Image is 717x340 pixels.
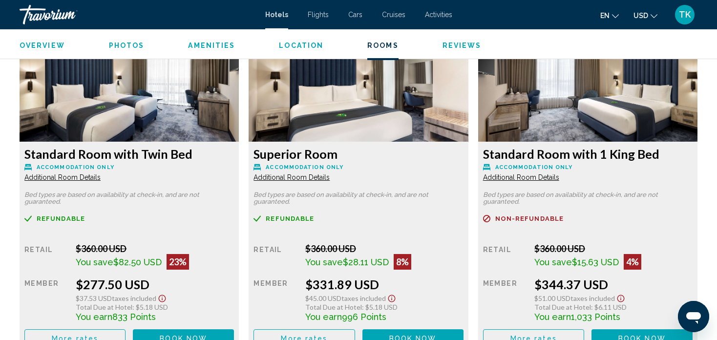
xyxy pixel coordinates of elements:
[249,20,468,142] img: 15c4fd99-37fd-4306-905f-6bef9847d713.jpeg
[188,41,235,50] button: Amenities
[305,294,341,302] span: $45.00 USD
[24,215,234,222] a: Refundable
[571,312,620,322] span: 1,033 Points
[20,5,255,24] a: Travorium
[253,191,463,205] p: Bed types are based on availability at check-in, and are not guaranteed.
[572,257,619,267] span: $15.63 USD
[279,41,323,50] button: Location
[478,20,697,142] img: 3e9c4751-9d91-460b-aa34-2a8fa8956c85.jpeg
[24,243,68,270] div: Retail
[443,41,482,50] button: Reviews
[342,312,386,322] span: 996 Points
[615,292,627,303] button: Show Taxes and Fees disclaimer
[156,292,168,303] button: Show Taxes and Fees disclaimer
[76,257,113,267] span: You save
[394,254,411,270] div: 8%
[76,303,132,311] span: Total Due at Hotel
[76,277,234,292] div: $277.50 USD
[495,215,564,222] span: Non-refundable
[20,42,65,49] span: Overview
[188,42,235,49] span: Amenities
[76,243,234,254] div: $360.00 USD
[600,8,619,22] button: Change language
[265,11,288,19] a: Hotels
[367,42,399,49] span: Rooms
[37,215,85,222] span: Refundable
[678,301,709,332] iframe: Кнопка запуска окна обмена сообщениями
[305,303,464,311] div: : $5.18 USD
[20,20,239,142] img: dcf75056-06f1-4f13-a0f2-31bce198d48f.jpeg
[253,147,463,161] h3: Superior Room
[305,303,362,311] span: Total Due at Hotel
[24,173,101,181] span: Additional Room Details
[367,41,399,50] button: Rooms
[266,164,343,170] span: Accommodation Only
[76,312,112,322] span: You earn
[425,11,452,19] a: Activities
[483,191,693,205] p: Bed types are based on availability at check-in, and are not guaranteed.
[305,243,464,254] div: $360.00 USD
[24,191,234,205] p: Bed types are based on availability at check-in, and are not guaranteed.
[483,243,527,270] div: Retail
[112,294,156,302] span: Taxes included
[24,277,68,322] div: Member
[341,294,386,302] span: Taxes included
[348,11,362,19] a: Cars
[305,277,464,292] div: $331.89 USD
[109,42,145,49] span: Photos
[570,294,615,302] span: Taxes included
[633,8,657,22] button: Change currency
[633,12,648,20] span: USD
[679,10,691,20] span: TK
[308,11,329,19] a: Flights
[109,41,145,50] button: Photos
[20,41,65,50] button: Overview
[382,11,405,19] a: Cruises
[112,312,156,322] span: 833 Points
[600,12,610,20] span: en
[279,42,323,49] span: Location
[113,257,162,267] span: $82.50 USD
[483,277,527,322] div: Member
[534,294,570,302] span: $51.00 USD
[37,164,114,170] span: Accommodation Only
[266,215,314,222] span: Refundable
[495,164,573,170] span: Accommodation Only
[443,42,482,49] span: Reviews
[253,215,463,222] a: Refundable
[534,312,571,322] span: You earn
[76,303,234,311] div: : $5.18 USD
[534,257,572,267] span: You save
[305,257,343,267] span: You save
[76,294,112,302] span: $37.53 USD
[534,303,693,311] div: : $6.11 USD
[534,277,693,292] div: $344.37 USD
[672,4,697,25] button: User Menu
[253,277,297,322] div: Member
[24,147,234,161] h3: Standard Room with Twin Bed
[253,173,330,181] span: Additional Room Details
[305,312,342,322] span: You earn
[483,147,693,161] h3: Standard Room with 1 King Bed
[343,257,389,267] span: $28.11 USD
[253,243,297,270] div: Retail
[167,254,189,270] div: 23%
[386,292,398,303] button: Show Taxes and Fees disclaimer
[483,173,559,181] span: Additional Room Details
[534,303,591,311] span: Total Due at Hotel
[624,254,641,270] div: 4%
[534,243,693,254] div: $360.00 USD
